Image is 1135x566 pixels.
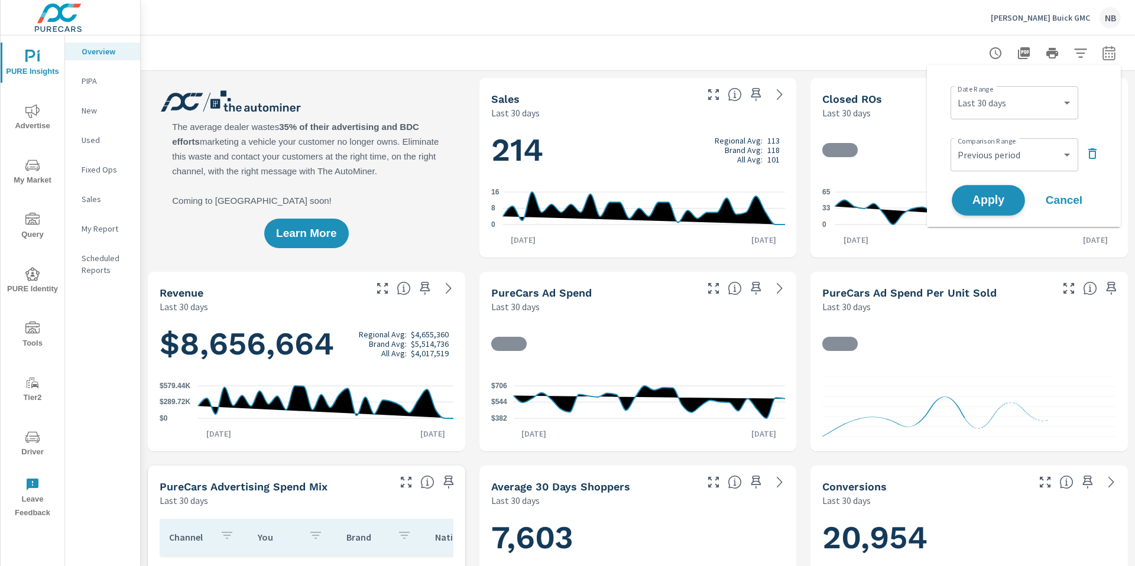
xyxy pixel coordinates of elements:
[65,131,140,149] div: Used
[491,398,507,406] text: $544
[82,193,131,205] p: Sales
[822,93,882,105] h5: Closed ROs
[1012,41,1036,65] button: "Export Report to PDF"
[747,473,766,492] span: Save this to your personalized report
[1100,7,1121,28] div: NB
[397,473,416,492] button: Make Fullscreen
[4,158,61,187] span: My Market
[420,475,434,489] span: This table looks at how you compare to the amount of budget you spend per channel as opposed to y...
[258,531,299,543] p: You
[491,287,592,299] h5: PureCars Ad Spend
[1059,475,1074,489] span: The number of dealer-specified goals completed by a visitor. [Source: This data is provided by th...
[160,414,168,422] text: $0
[82,134,131,146] p: Used
[397,281,411,295] span: Total sales revenue over the selected date range. [Source: This data is sourced from the dealer’s...
[373,279,392,298] button: Make Fullscreen
[65,102,140,119] div: New
[964,195,1013,206] span: Apply
[82,105,131,116] p: New
[359,330,407,339] p: Regional Avg:
[491,480,630,493] h5: Average 30 Days Shoppers
[65,249,140,279] div: Scheduled Reports
[704,473,723,492] button: Make Fullscreen
[160,493,208,508] p: Last 30 days
[770,85,789,104] a: See more details in report
[822,220,826,229] text: 0
[1097,41,1121,65] button: Select Date Range
[822,300,871,314] p: Last 30 days
[4,267,61,296] span: PURE Identity
[491,188,500,196] text: 16
[952,185,1025,216] button: Apply
[1040,41,1064,65] button: Print Report
[82,252,131,276] p: Scheduled Reports
[822,287,997,299] h5: PureCars Ad Spend Per Unit Sold
[160,324,453,364] h1: $8,656,664
[513,428,554,440] p: [DATE]
[747,279,766,298] span: Save this to your personalized report
[1078,473,1097,492] span: Save this to your personalized report
[411,330,449,339] p: $4,655,360
[725,145,763,155] p: Brand Avg:
[704,85,723,104] button: Make Fullscreen
[491,220,495,229] text: 0
[4,376,61,405] span: Tier2
[743,234,784,246] p: [DATE]
[728,87,742,102] span: Number of vehicles sold by the dealership over the selected date range. [Source: This data is sou...
[822,518,1116,558] h1: 20,954
[160,398,190,406] text: $289.72K
[770,279,789,298] a: See more details in report
[491,300,540,314] p: Last 30 days
[704,279,723,298] button: Make Fullscreen
[502,234,544,246] p: [DATE]
[1040,195,1088,206] span: Cancel
[198,428,239,440] p: [DATE]
[4,430,61,459] span: Driver
[4,477,61,520] span: Leave Feedback
[767,136,780,145] p: 113
[4,213,61,242] span: Query
[491,130,785,170] h1: 214
[65,220,140,238] div: My Report
[346,531,388,543] p: Brand
[65,161,140,178] div: Fixed Ops
[822,204,831,212] text: 33
[1083,281,1097,295] span: Average cost of advertising per each vehicle sold at the dealer over the selected date range. The...
[4,50,61,79] span: PURE Insights
[1,35,64,525] div: nav menu
[1059,279,1078,298] button: Make Fullscreen
[276,228,336,239] span: Learn More
[65,72,140,90] div: PIPA
[822,493,871,508] p: Last 30 days
[65,43,140,60] div: Overview
[1075,234,1116,246] p: [DATE]
[82,164,131,175] p: Fixed Ops
[747,85,766,104] span: Save this to your personalized report
[1102,473,1121,492] a: See more details in report
[728,475,742,489] span: A rolling 30 day total of daily Shoppers on the dealership website, averaged over the selected da...
[743,428,784,440] p: [DATE]
[82,45,131,57] p: Overview
[715,136,763,145] p: Regional Avg:
[767,155,780,164] p: 101
[381,349,407,358] p: All Avg:
[491,518,785,558] h1: 7,603
[65,190,140,208] div: Sales
[728,281,742,295] span: Total cost of media for all PureCars channels for the selected dealership group over the selected...
[169,531,210,543] p: Channel
[1069,41,1092,65] button: Apply Filters
[770,473,789,492] a: See more details in report
[822,188,831,196] text: 65
[491,382,507,390] text: $706
[491,204,495,213] text: 8
[737,155,763,164] p: All Avg:
[491,414,507,422] text: $382
[435,531,476,543] p: National
[160,300,208,314] p: Last 30 days
[1036,473,1055,492] button: Make Fullscreen
[822,480,887,493] h5: Conversions
[411,349,449,358] p: $4,017,519
[160,382,190,390] text: $579.44K
[767,145,780,155] p: 118
[1029,186,1100,215] button: Cancel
